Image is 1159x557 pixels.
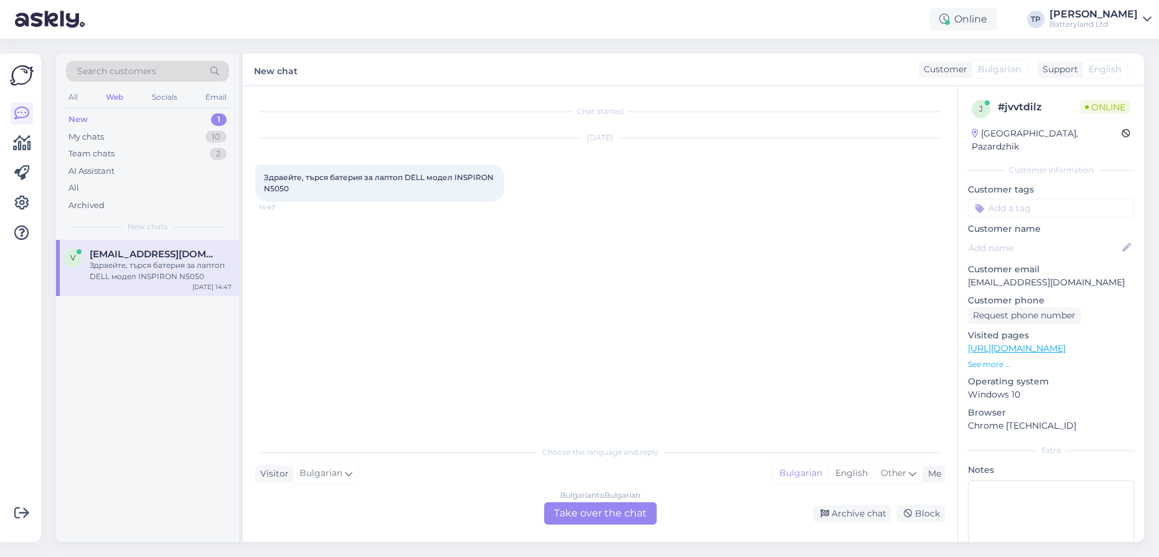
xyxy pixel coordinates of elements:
p: Customer phone [968,294,1134,307]
span: Bulgarian [299,467,342,480]
p: Chrome [TECHNICAL_ID] [968,419,1134,432]
div: Batteryland Ltd [1049,19,1138,29]
div: Take over the chat [544,502,657,525]
input: Add a tag [968,199,1134,217]
div: Bulgarian to Bulgarian [560,490,640,501]
span: Bulgarian [978,63,1021,76]
div: AI Assistant [68,165,115,178]
label: New chat [254,61,298,78]
input: Add name [969,241,1120,255]
div: Extra [968,445,1134,456]
p: Customer name [968,222,1134,236]
div: English [828,464,874,483]
div: Support [1038,63,1078,76]
span: English [1089,63,1121,76]
img: Askly Logo [10,64,34,87]
a: [URL][DOMAIN_NAME] [968,343,1066,354]
div: Web [103,89,126,105]
p: Browser [968,406,1134,419]
span: 14:47 [259,202,306,212]
div: My chats [68,131,104,143]
p: [EMAIL_ADDRESS][DOMAIN_NAME] [968,276,1134,289]
div: Bulgarian [773,464,828,483]
span: v [70,253,75,262]
div: All [66,89,80,105]
div: Customer information [968,164,1134,176]
span: Здраейте, търся батерия за лаптоп DELL модел INSPIRON N5050 [264,173,495,193]
p: See more ... [968,359,1134,370]
div: Socials [149,89,180,105]
span: j [979,104,983,113]
div: 1 [211,113,227,126]
div: Здраейте, търся батерия за лаптоп DELL модел INSPIRON N5050 [90,260,232,282]
p: Windows 10 [968,388,1134,401]
span: Online [1080,100,1130,114]
div: # jvvtdilz [998,100,1080,115]
span: vasileva.jivka@gmail.com [90,249,219,260]
p: Operating system [968,375,1134,388]
div: Team chats [68,148,115,160]
div: Request phone number [968,307,1081,324]
div: [DATE] [255,132,945,143]
div: Block [896,505,945,522]
p: Customer tags [968,183,1134,196]
p: Notes [968,464,1134,477]
div: Customer [919,63,967,76]
div: Chat started [255,106,945,117]
div: 10 [205,131,227,143]
span: Search customers [77,65,156,78]
span: New chats [128,221,167,232]
div: New [68,113,88,126]
div: [PERSON_NAME] [1049,9,1138,19]
div: TP [1027,11,1044,28]
div: Choose the language and reply [255,447,945,458]
div: Archived [68,199,105,212]
a: [PERSON_NAME]Batteryland Ltd [1049,9,1152,29]
div: Email [203,89,229,105]
p: Customer email [968,263,1134,276]
div: Me [923,467,941,480]
div: Visitor [255,467,289,480]
div: [DATE] 14:47 [192,282,232,292]
div: [GEOGRAPHIC_DATA], Pazardzhik [972,127,1122,153]
div: Online [929,8,997,31]
p: Visited pages [968,329,1134,342]
div: Archive chat [813,505,891,522]
div: All [68,182,79,194]
span: Other [881,467,906,478]
div: 2 [210,148,227,160]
